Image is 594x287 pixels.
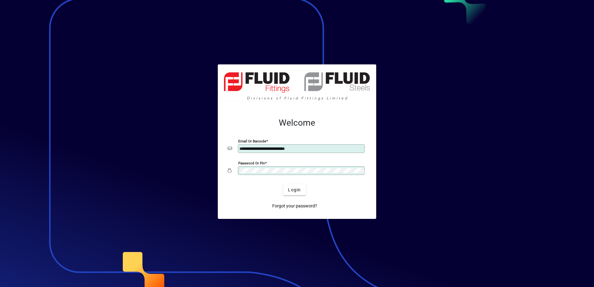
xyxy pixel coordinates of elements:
a: Forgot your password? [270,200,320,211]
mat-label: Password or Pin [238,161,265,165]
span: Login [288,187,301,193]
mat-label: Email or Barcode [238,139,266,143]
span: Forgot your password? [272,203,317,209]
button: Login [283,184,306,195]
h2: Welcome [228,118,366,128]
